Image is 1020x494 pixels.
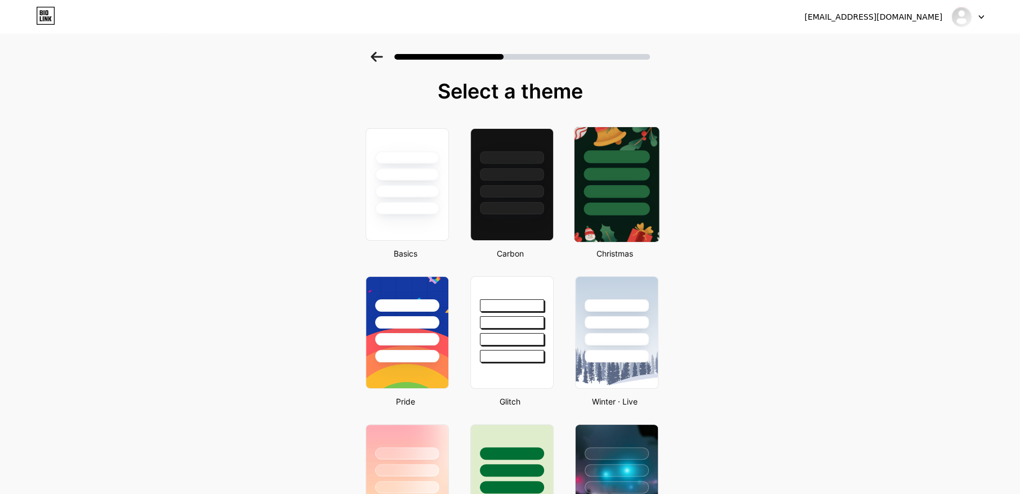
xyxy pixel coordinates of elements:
[951,6,972,28] img: Gatot Kaca
[361,80,660,102] div: Select a theme
[572,396,658,407] div: Winter · Live
[574,127,658,242] img: xmas-22.jpg
[804,11,942,23] div: [EMAIL_ADDRESS][DOMAIN_NAME]
[467,248,554,259] div: Carbon
[572,248,658,259] div: Christmas
[362,396,449,407] div: Pride
[467,396,554,407] div: Glitch
[362,248,449,259] div: Basics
